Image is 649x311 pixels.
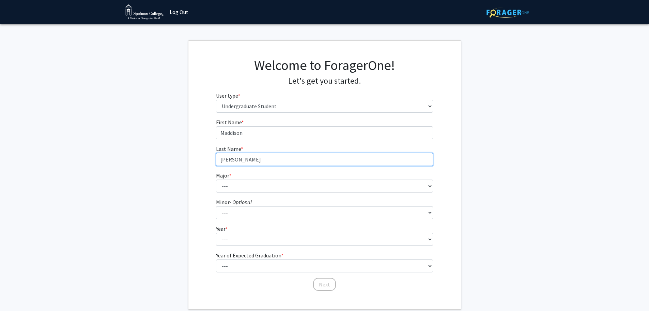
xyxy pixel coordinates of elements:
[216,91,240,100] label: User type
[5,280,29,306] iframe: Chat
[125,4,164,20] img: Spelman College Logo
[216,57,433,73] h1: Welcome to ForagerOne!
[216,251,283,259] label: Year of Expected Graduation
[216,76,433,86] h4: Let's get you started.
[313,278,336,291] button: Next
[216,225,228,233] label: Year
[486,7,529,18] img: ForagerOne Logo
[216,171,231,180] label: Major
[216,198,252,206] label: Minor
[216,145,241,152] span: Last Name
[230,199,252,206] i: - Optional
[216,119,242,126] span: First Name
